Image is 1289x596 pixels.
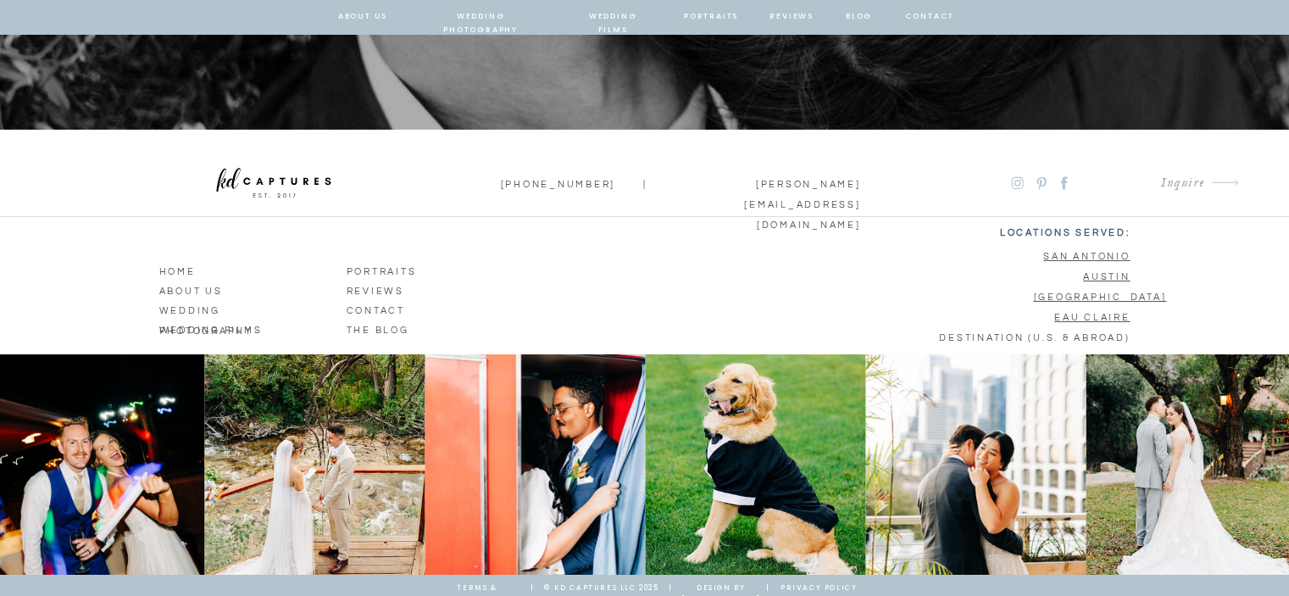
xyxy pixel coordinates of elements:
a: contact [905,9,953,25]
u: san antonio [1043,252,1130,261]
a: Eau Claire [1034,308,1131,323]
a: about us [338,9,388,25]
a: blog [844,9,875,25]
p: | [619,175,671,190]
a: wedding photography [159,301,319,316]
a: [PERSON_NAME][EMAIL_ADDRESS][DOMAIN_NAME] [699,175,861,190]
a: ABOUT us [159,281,256,297]
a: CONTACT [347,301,443,316]
img: Symmone & Parker-15 [425,354,645,575]
u: austin [1083,272,1131,281]
u: [GEOGRAPHIC_DATA] [1034,292,1167,302]
a: The BLOG [347,320,443,336]
a: reviews [770,9,814,25]
a: wedding films [573,9,653,25]
a: Inquire [1012,172,1205,195]
a: austin [1034,267,1131,282]
a: san antonio [1034,247,1131,262]
a: [PHONE_NUMBER] [501,175,597,190]
a: wedding films [159,320,268,336]
a: [GEOGRAPHIC_DATA] [1034,287,1131,303]
img: Wedding Photos at the Line Hotel-3024 [865,354,1086,575]
b: locations served: [1000,228,1131,237]
img: Shelby and David Sneak Peeks-42 [204,354,425,575]
a: portraits [684,9,739,25]
a: HOME [159,262,256,277]
a: portraits [347,262,443,277]
img: Wedding Photographer in San Antonio-1470 [645,354,865,575]
a: reviews [347,281,443,297]
a: wedding photography [419,9,543,25]
u: Eau Claire [1054,313,1131,322]
p: destination (u.s. & abroad) [936,328,1131,343]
